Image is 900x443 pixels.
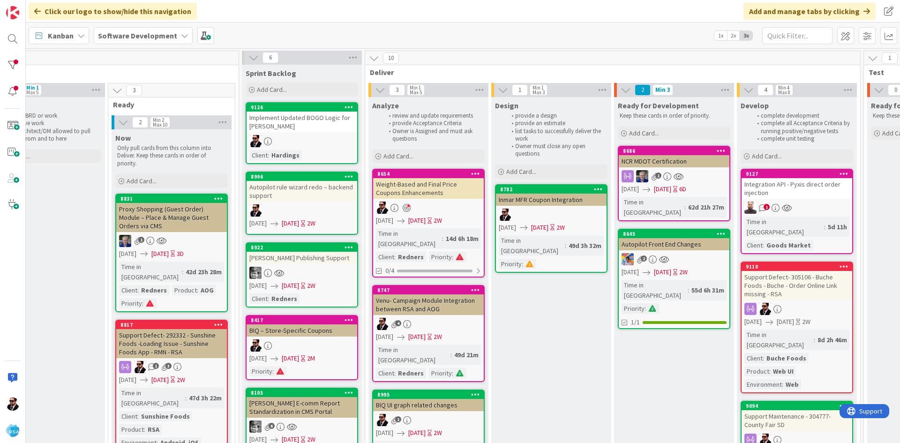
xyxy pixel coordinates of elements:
div: 8831Proxy Shopping (Guest Order) Module – Place & Manage Guest Orders via CMS [116,195,227,232]
img: AC [376,318,388,330]
div: KS [247,267,357,279]
span: Ready for Development [618,101,699,110]
div: AC [247,339,357,352]
span: 1 [512,84,528,96]
span: : [197,285,198,295]
span: [DATE] [531,223,548,233]
div: Min 2 [153,118,164,122]
div: Support Maintenance - 304777- County Fair SD [742,410,852,431]
div: Client [249,150,268,160]
div: Environment [744,379,782,390]
img: AC [134,361,146,373]
div: Priority [429,252,452,262]
li: provide Acceptance Criteria [383,120,483,127]
span: : [763,353,764,363]
span: : [814,335,815,345]
div: 9110 [746,263,852,270]
div: Min 1 [532,85,544,90]
span: Develop [741,101,769,110]
li: complete unit testing [752,135,852,143]
span: 2 [635,84,651,96]
div: 8996Autopilot rule wizard redo – backend support [247,173,357,202]
img: AC [6,398,19,411]
span: [DATE] [499,223,516,233]
div: Proxy Shopping (Guest Order) Module – Place & Manage Guest Orders via CMS [116,203,227,232]
span: Add Card... [383,152,413,160]
input: Quick Filter... [762,27,832,44]
div: 62d 21h 27m [686,202,727,212]
div: Product [744,366,769,376]
span: Kanban [48,30,74,41]
div: 8817Support Defect- 292332 - Sunshine Foods -Loading Issue - Sunshine Foods App - RMN - RSA [116,321,227,358]
div: 8995 [377,391,484,398]
div: Max 5 [26,90,38,95]
div: 9094 [746,403,852,409]
div: 2M [307,353,315,363]
span: [DATE] [654,267,671,277]
div: Redners [269,293,300,304]
div: RT [116,235,227,247]
div: 8817 [116,321,227,329]
div: Time in [GEOGRAPHIC_DATA] [119,262,182,282]
div: Implement Updated BOGO Logic for [PERSON_NAME] [247,112,357,132]
div: 49d 21m [452,350,481,360]
img: avatar [6,424,19,437]
span: : [137,285,139,295]
div: 8417BIQ – Store-Specific Coupons [247,316,357,337]
div: 9127 [746,171,852,177]
span: 1 [655,173,661,179]
span: : [142,298,143,308]
span: [DATE] [408,216,426,225]
div: 8645Autopilot Front End Changes [619,230,729,250]
div: Web [783,379,801,390]
span: Ready [113,100,223,109]
div: [PERSON_NAME] Publishing Support [247,252,357,264]
div: 2W [679,267,688,277]
div: 2W [307,218,315,228]
div: AC [742,303,852,315]
div: Product [172,285,197,295]
p: Only pull cards from this column into Deliver. Keep these cards in order of priority. [117,144,226,167]
div: KS [247,420,357,433]
span: Design [495,101,518,110]
span: : [684,202,686,212]
a: 9126Implement Updated BOGO Logic for [PERSON_NAME]ACClient:Hardings [246,102,358,164]
li: complete development [752,112,852,120]
li: Owner must close any open questions [506,143,606,158]
span: : [452,368,453,378]
span: : [688,285,689,295]
div: 8922[PERSON_NAME] Publishing Support [247,243,357,264]
div: 9094Support Maintenance - 304777- County Fair SD [742,402,852,431]
span: 1 [882,53,898,64]
div: Max 10 [153,122,167,127]
div: 9110Support Defect- 305106 - Buche Foods - Buche - Order Online Link missing - RSA [742,263,852,300]
span: : [782,379,783,390]
div: AC [247,135,357,147]
div: 2W [802,317,810,327]
li: list tasks to successfully deliver the work [506,128,606,143]
div: 8996 [251,173,357,180]
div: 8747 [377,287,484,293]
span: 1 [764,204,770,210]
img: KS [249,267,262,279]
div: 8922 [247,243,357,252]
span: Add Card... [752,152,782,160]
div: 2W [434,332,442,342]
span: 0/4 [385,266,394,276]
li: Owner is Assigned and must ask questions [383,128,483,143]
span: Add Card... [127,177,157,185]
span: 3 [126,85,142,96]
div: 8747 [373,286,484,294]
div: Priority [499,259,522,269]
div: Add and manage tabs by clicking [743,3,876,20]
div: Redners [396,252,426,262]
div: Time in [GEOGRAPHIC_DATA] [376,228,442,249]
span: [DATE] [376,216,393,225]
div: SB [742,202,852,214]
div: 9110 [742,263,852,271]
div: Min 4 [778,85,789,90]
div: 8417 [251,317,357,323]
span: 1 [138,237,144,243]
div: 8105 [251,390,357,396]
span: Add Card... [257,85,287,94]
